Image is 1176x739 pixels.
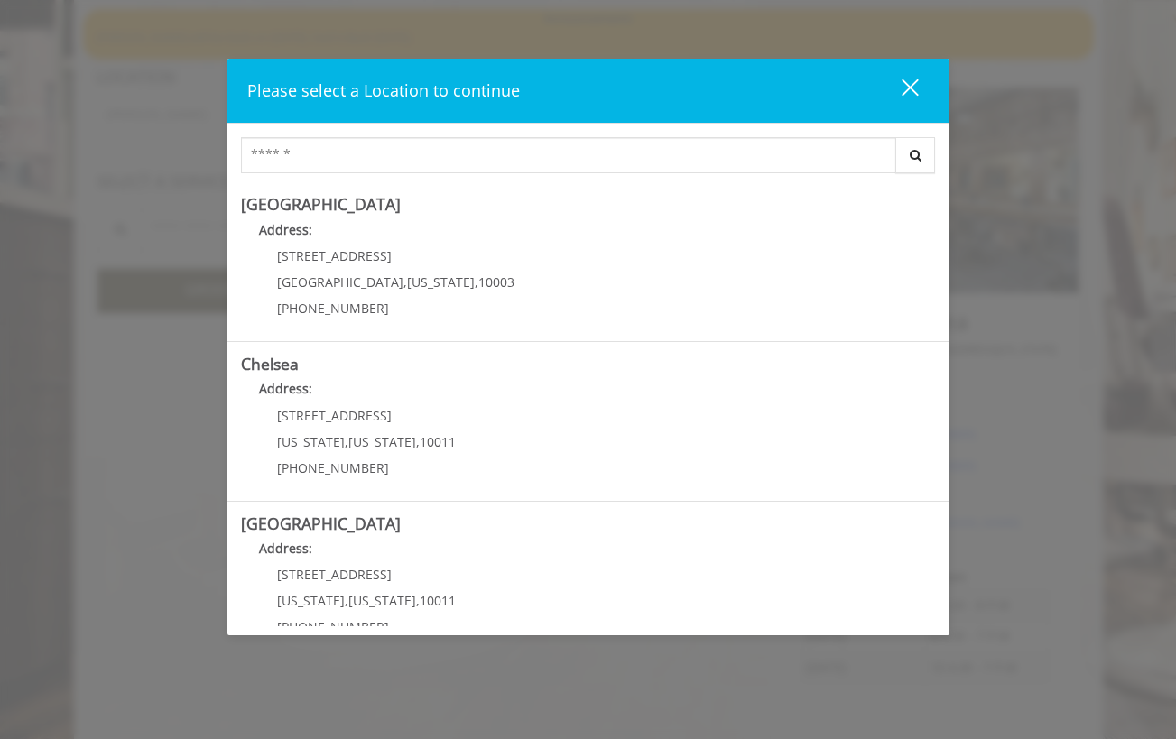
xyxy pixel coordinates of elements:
span: [STREET_ADDRESS] [277,247,392,264]
span: , [345,433,348,450]
b: [GEOGRAPHIC_DATA] [241,193,401,215]
input: Search Center [241,137,896,173]
b: Address: [259,221,312,238]
span: [PHONE_NUMBER] [277,300,389,317]
span: [STREET_ADDRESS] [277,566,392,583]
span: [GEOGRAPHIC_DATA] [277,273,403,291]
div: close dialog [881,78,917,105]
span: [PHONE_NUMBER] [277,618,389,635]
span: [US_STATE] [277,433,345,450]
b: Chelsea [241,353,299,374]
span: Please select a Location to continue [247,79,520,101]
span: 10003 [478,273,514,291]
span: , [416,433,420,450]
div: Center Select [241,137,936,182]
span: [US_STATE] [348,592,416,609]
span: [US_STATE] [407,273,475,291]
span: , [403,273,407,291]
span: 10011 [420,433,456,450]
span: [US_STATE] [277,592,345,609]
i: Search button [905,149,926,162]
span: [STREET_ADDRESS] [277,407,392,424]
b: [GEOGRAPHIC_DATA] [241,513,401,534]
b: Address: [259,380,312,397]
span: 10011 [420,592,456,609]
span: , [475,273,478,291]
span: , [345,592,348,609]
span: [US_STATE] [348,433,416,450]
span: [PHONE_NUMBER] [277,459,389,476]
span: , [416,592,420,609]
b: Address: [259,540,312,557]
button: close dialog [868,72,930,109]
